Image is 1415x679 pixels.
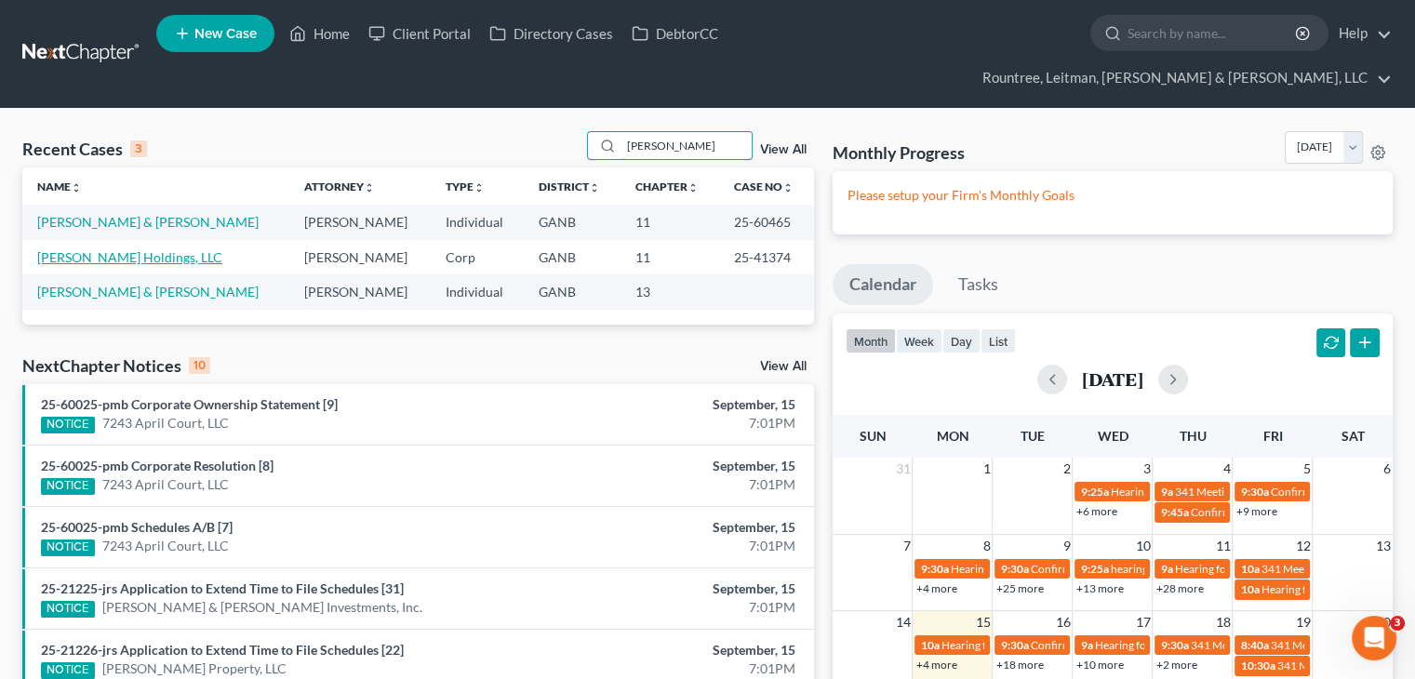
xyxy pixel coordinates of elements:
[833,264,933,305] a: Calendar
[1293,611,1312,633] span: 19
[973,611,992,633] span: 15
[1133,611,1152,633] span: 17
[833,141,965,164] h3: Monthly Progress
[431,274,524,309] td: Individual
[556,659,795,678] div: 7:01PM
[446,180,485,193] a: Typeunfold_more
[622,17,728,50] a: DebtorCC
[760,360,807,373] a: View All
[1262,428,1282,444] span: Fri
[848,186,1378,205] p: Please setup your Firm's Monthly Goals
[621,274,719,309] td: 13
[102,598,422,617] a: [PERSON_NAME] & [PERSON_NAME] Investments, Inc.
[981,328,1016,353] button: list
[920,562,948,576] span: 9:30a
[130,140,147,157] div: 3
[41,580,404,596] a: 25-21225-jrs Application to Extend Time to File Schedules [31]
[1390,616,1405,631] span: 3
[1293,535,1312,557] span: 12
[859,428,886,444] span: Sun
[524,274,621,309] td: GANB
[1053,611,1072,633] span: 16
[635,180,699,193] a: Chapterunfold_more
[1061,535,1072,557] span: 9
[1341,428,1364,444] span: Sat
[621,205,719,239] td: 11
[621,240,719,274] td: 11
[41,662,95,679] div: NOTICE
[304,180,375,193] a: Attorneyunfold_more
[1160,562,1172,576] span: 9a
[782,182,794,193] i: unfold_more
[41,417,95,433] div: NOTICE
[915,658,956,672] a: +4 more
[556,598,795,617] div: 7:01PM
[1000,638,1028,652] span: 9:30a
[556,537,795,555] div: 7:01PM
[431,240,524,274] td: Corp
[1141,458,1152,480] span: 3
[41,458,274,473] a: 25-60025-pmb Corporate Resolution [8]
[480,17,622,50] a: Directory Cases
[1174,485,1342,499] span: 341 Meeting for [PERSON_NAME]
[981,535,992,557] span: 8
[431,205,524,239] td: Individual
[1080,638,1092,652] span: 9a
[950,562,1006,576] span: Hearing for
[995,658,1043,672] a: +18 more
[41,478,95,495] div: NOTICE
[1160,505,1188,519] span: 9:45a
[71,182,82,193] i: unfold_more
[280,17,359,50] a: Home
[1094,638,1150,652] span: Hearing for
[539,180,600,193] a: Districtunfold_more
[941,264,1015,305] a: Tasks
[359,17,480,50] a: Client Portal
[973,61,1392,95] a: Rountree, Leitman, [PERSON_NAME] & [PERSON_NAME], LLC
[364,182,375,193] i: unfold_more
[1082,369,1143,389] h2: [DATE]
[1240,659,1275,672] span: 10:30a
[556,518,795,537] div: September, 15
[719,240,814,274] td: 25-41374
[1374,611,1393,633] span: 20
[1213,611,1232,633] span: 18
[1021,428,1045,444] span: Tue
[1110,562,1164,576] span: hearing for
[1240,562,1259,576] span: 10a
[1160,638,1188,652] span: 9:30a
[981,458,992,480] span: 1
[22,138,147,160] div: Recent Cases
[556,579,795,598] div: September, 15
[1174,562,1230,576] span: Hearing for
[1133,535,1152,557] span: 10
[920,638,939,652] span: 10a
[1061,458,1072,480] span: 2
[37,284,259,300] a: [PERSON_NAME] & [PERSON_NAME]
[289,240,431,274] td: [PERSON_NAME]
[22,354,210,377] div: NextChapter Notices
[995,581,1043,595] a: +25 more
[1190,505,1297,519] span: Confirmation Hearing
[942,328,981,353] button: day
[524,205,621,239] td: GANB
[1128,16,1298,50] input: Search by name...
[102,537,229,555] a: 7243 April Court, LLC
[1097,428,1128,444] span: Wed
[1382,458,1393,480] span: 6
[1030,638,1243,652] span: Confirmation Hearing for [PERSON_NAME]
[556,475,795,494] div: 7:01PM
[194,27,257,41] span: New Case
[734,180,794,193] a: Case Nounfold_more
[1352,616,1396,660] iframe: Intercom live chat
[1190,638,1268,652] span: 341 Meeting for
[1261,582,1316,596] span: Hearing for
[1240,638,1268,652] span: 8:40a
[1000,562,1028,576] span: 9:30a
[1329,17,1392,50] a: Help
[37,249,222,265] a: [PERSON_NAME] Holdings, LLC
[289,205,431,239] td: [PERSON_NAME]
[41,601,95,618] div: NOTICE
[936,428,968,444] span: Mon
[1221,458,1232,480] span: 4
